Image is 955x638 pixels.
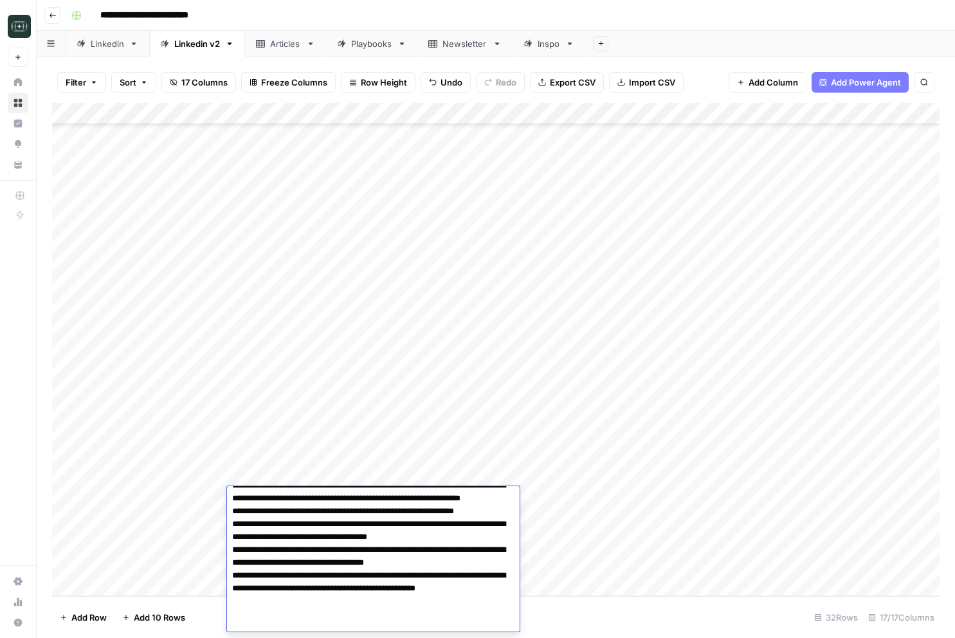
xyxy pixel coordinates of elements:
span: Add 10 Rows [134,611,185,624]
span: Add Power Agent [831,76,901,89]
a: Playbooks [326,31,417,57]
button: Add 10 Rows [114,607,193,628]
a: Linkedin v2 [149,31,245,57]
button: Add Column [729,72,806,93]
a: Browse [8,93,28,113]
a: Linkedin [66,31,149,57]
a: Settings [8,571,28,592]
div: Articles [270,37,301,50]
span: Sort [120,76,136,89]
a: Usage [8,592,28,612]
div: Linkedin v2 [174,37,220,50]
span: Redo [496,76,516,89]
button: Import CSV [609,72,684,93]
img: Catalyst Logo [8,15,31,38]
a: Home [8,72,28,93]
a: Articles [245,31,326,57]
button: Help + Support [8,612,28,633]
span: Undo [441,76,462,89]
button: Redo [476,72,525,93]
button: Row Height [341,72,415,93]
a: Opportunities [8,134,28,154]
button: Add Row [52,607,114,628]
a: Inspo [513,31,585,57]
button: Workspace: Catalyst [8,10,28,42]
button: 17 Columns [161,72,236,93]
div: Playbooks [351,37,392,50]
span: Row Height [361,76,407,89]
button: Add Power Agent [812,72,909,93]
span: 17 Columns [181,76,228,89]
button: Undo [421,72,471,93]
a: Newsletter [417,31,513,57]
button: Export CSV [530,72,604,93]
div: Inspo [538,37,560,50]
span: Filter [66,76,86,89]
span: Add Row [71,611,107,624]
span: Add Column [749,76,798,89]
div: Linkedin [91,37,124,50]
span: Import CSV [629,76,675,89]
span: Freeze Columns [261,76,327,89]
div: Newsletter [442,37,487,50]
a: Insights [8,113,28,134]
a: Your Data [8,154,28,175]
div: 17/17 Columns [863,607,940,628]
button: Filter [57,72,106,93]
button: Freeze Columns [241,72,336,93]
button: Sort [111,72,156,93]
div: 32 Rows [809,607,863,628]
span: Export CSV [550,76,596,89]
